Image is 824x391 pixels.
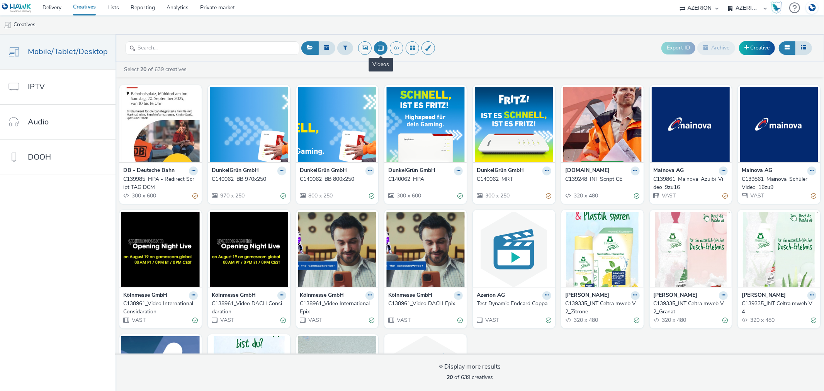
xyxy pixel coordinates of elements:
[654,291,698,300] strong: [PERSON_NAME]
[749,316,775,324] span: 320 x 480
[565,300,640,316] a: C139335_INT Celtra mweb V2_Zitrone
[447,374,493,381] span: of 639 creatives
[131,316,146,324] span: VAST
[212,300,286,316] a: C138961_Video DACH Considaration
[742,167,772,175] strong: Mainova AG
[192,192,198,200] div: Partially valid
[484,192,510,199] span: 300 x 250
[396,192,421,199] span: 300 x 600
[123,291,167,300] strong: Kölnmesse GmbH
[811,192,816,200] div: Partially valid
[123,66,190,73] a: Select of 639 creatives
[546,192,551,200] div: Partially valid
[439,362,501,371] div: Display more results
[740,212,818,287] img: C139335_INT Celtra mweb V4 visual
[477,291,505,300] strong: Azerion AG
[2,3,32,13] img: undefined Logo
[779,41,795,54] button: Grid
[697,41,735,54] button: Archive
[722,192,728,200] div: Partially valid
[742,300,816,316] a: C139335_INT Celtra mweb V4
[219,316,234,324] span: VAST
[742,175,816,191] a: C139861_Mainova_Schüler_Video_16zu9
[563,87,642,162] img: C139248_INT Script CE visual
[661,316,686,324] span: 320 x 480
[654,175,725,191] div: C139861_Mainova_Azuibi_Video_9zu16
[654,300,728,316] a: C139335_INT Celtra mweb V2_Granat
[212,167,259,175] strong: DunkelGrün GmbH
[447,374,453,381] strong: 20
[563,212,642,287] img: C139335_INT Celtra mweb V2_Zitrone visual
[212,175,283,183] div: C140062_BB 970x250
[369,316,374,325] div: Valid
[298,212,377,287] img: C138961_Video International Epix visual
[661,42,695,54] button: Export ID
[457,192,463,200] div: Valid
[121,212,200,287] img: C138961_Video International Considaration visual
[281,316,286,325] div: Valid
[654,300,725,316] div: C139335_INT Celtra mweb V2_Granat
[388,175,460,183] div: C140062_HPA
[123,300,198,316] a: C138961_Video International Considaration
[4,21,12,29] img: mobile
[121,87,200,162] img: C139985_HPA - Redirect Script TAG DCM visual
[300,175,372,183] div: C140062_BB 800x250
[219,192,245,199] span: 970 x 250
[795,41,812,54] button: Table
[123,175,195,191] div: C139985_HPA - Redirect Script TAG DCM
[298,87,377,162] img: C140062_BB 800x250 visual
[212,291,256,300] strong: Kölnmesse GmbH
[457,316,463,325] div: Valid
[140,66,146,73] strong: 20
[369,192,374,200] div: Valid
[386,87,465,162] img: C140062_HPA visual
[28,116,49,127] span: Audio
[565,291,609,300] strong: [PERSON_NAME]
[771,2,782,14] img: Hawk Academy
[565,167,610,175] strong: [DOMAIN_NAME]
[565,300,637,316] div: C139335_INT Celtra mweb V2_Zitrone
[123,167,175,175] strong: DB - Deutsche Bahn
[546,316,551,325] div: Valid
[742,175,813,191] div: C139861_Mainova_Schüler_Video_16zu9
[739,41,775,55] a: Creative
[742,291,786,300] strong: [PERSON_NAME]
[396,316,411,324] span: VAST
[806,2,818,14] img: Account DE
[634,192,640,200] div: Valid
[300,300,372,316] div: C138961_Video International Epix
[300,291,344,300] strong: Kölnmesse GmbH
[210,212,288,287] img: C138961_Video DACH Considaration visual
[388,167,435,175] strong: DunkelGrün GmbH
[300,300,375,316] a: C138961_Video International Epix
[388,300,463,308] a: C138961_Video DACH Epix
[308,316,323,324] span: VAST
[28,81,45,92] span: IPTV
[300,175,375,183] a: C140062_BB 800x250
[573,316,598,324] span: 320 x 480
[126,41,299,55] input: Search...
[477,167,524,175] strong: DunkelGrün GmbH
[388,300,460,308] div: C138961_Video DACH Epix
[652,212,730,287] img: C139335_INT Celtra mweb V2_Granat visual
[740,87,818,162] img: C139861_Mainova_Schüler_Video_16zu9 visual
[300,167,347,175] strong: DunkelGrün GmbH
[386,212,465,287] img: C138961_Video DACH Epix visual
[477,300,548,308] div: Test Dynamic Endcard Coppa
[573,192,598,199] span: 320 x 480
[771,2,785,14] a: Hawk Academy
[28,151,51,163] span: DOOH
[123,175,198,191] a: C139985_HPA - Redirect Script TAG DCM
[192,316,198,325] div: Valid
[722,316,728,325] div: Valid
[28,46,108,57] span: Mobile/Tablet/Desktop
[477,175,548,183] div: C140062_MRT
[742,300,813,316] div: C139335_INT Celtra mweb V4
[634,316,640,325] div: Valid
[484,316,499,324] span: VAST
[749,192,764,199] span: VAST
[565,175,640,183] a: C139248_INT Script CE
[388,175,463,183] a: C140062_HPA
[388,291,432,300] strong: Kölnmesse GmbH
